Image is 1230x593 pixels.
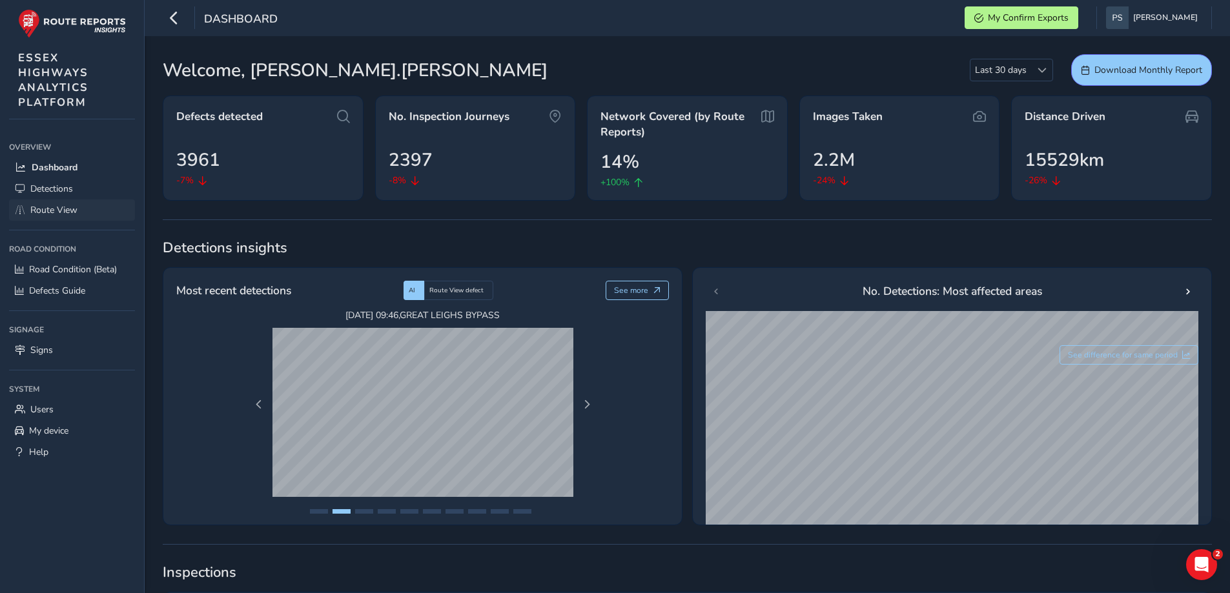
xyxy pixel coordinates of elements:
[18,50,88,110] span: ESSEX HIGHWAYS ANALYTICS PLATFORM
[29,446,48,458] span: Help
[1060,345,1199,365] button: See difference for same period
[1025,174,1047,187] span: -26%
[9,379,135,399] div: System
[30,403,54,416] span: Users
[9,239,135,259] div: Road Condition
[9,259,135,280] a: Road Condition (Beta)
[600,148,639,176] span: 14%
[389,109,509,125] span: No. Inspection Journeys
[9,199,135,221] a: Route View
[988,12,1069,24] span: My Confirm Exports
[423,509,441,514] button: Page 6
[429,286,484,295] span: Route View defect
[813,109,883,125] span: Images Taken
[30,344,53,356] span: Signs
[9,280,135,301] a: Defects Guide
[446,509,464,514] button: Page 7
[1106,6,1129,29] img: diamond-layout
[204,11,278,29] span: Dashboard
[614,285,648,296] span: See more
[513,509,531,514] button: Page 10
[29,263,117,276] span: Road Condition (Beta)
[578,396,596,414] button: Next Page
[1025,109,1105,125] span: Distance Driven
[176,174,194,187] span: -7%
[9,339,135,361] a: Signs
[600,176,630,189] span: +100%
[1094,64,1202,76] span: Download Monthly Report
[1071,54,1212,86] button: Download Monthly Report
[29,425,68,437] span: My device
[424,281,493,300] div: Route View defect
[163,563,1212,582] span: Inspections
[250,396,268,414] button: Previous Page
[863,283,1042,299] span: No. Detections: Most affected areas
[389,174,406,187] span: -8%
[1133,6,1198,29] span: [PERSON_NAME]
[310,509,328,514] button: Page 1
[813,146,855,174] span: 2.2M
[400,509,418,514] button: Page 5
[378,509,396,514] button: Page 4
[9,399,135,420] a: Users
[1106,6,1202,29] button: [PERSON_NAME]
[333,509,351,514] button: Page 2
[272,309,573,321] span: [DATE] 09:46 , GREAT LEIGHS BYPASS
[32,161,77,174] span: Dashboard
[9,320,135,339] div: Signage
[30,204,77,216] span: Route View
[491,509,509,514] button: Page 9
[389,146,433,174] span: 2397
[176,109,263,125] span: Defects detected
[9,420,135,441] a: My device
[9,157,135,178] a: Dashboard
[176,146,220,174] span: 3961
[965,6,1078,29] button: My Confirm Exports
[355,509,373,514] button: Page 3
[468,509,486,514] button: Page 8
[9,178,135,199] a: Detections
[176,282,291,299] span: Most recent detections
[1186,549,1217,580] iframe: Intercom live chat
[9,441,135,463] a: Help
[606,281,670,300] button: See more
[29,285,85,297] span: Defects Guide
[1025,146,1104,174] span: 15529km
[409,286,415,295] span: AI
[970,59,1031,81] span: Last 30 days
[30,183,73,195] span: Detections
[163,238,1212,257] span: Detections insights
[600,109,757,139] span: Network Covered (by Route Reports)
[813,174,835,187] span: -24%
[404,281,424,300] div: AI
[9,137,135,157] div: Overview
[1213,549,1223,559] span: 2
[163,57,548,84] span: Welcome, [PERSON_NAME].[PERSON_NAME]
[18,9,126,38] img: rr logo
[1068,350,1178,360] span: See difference for same period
